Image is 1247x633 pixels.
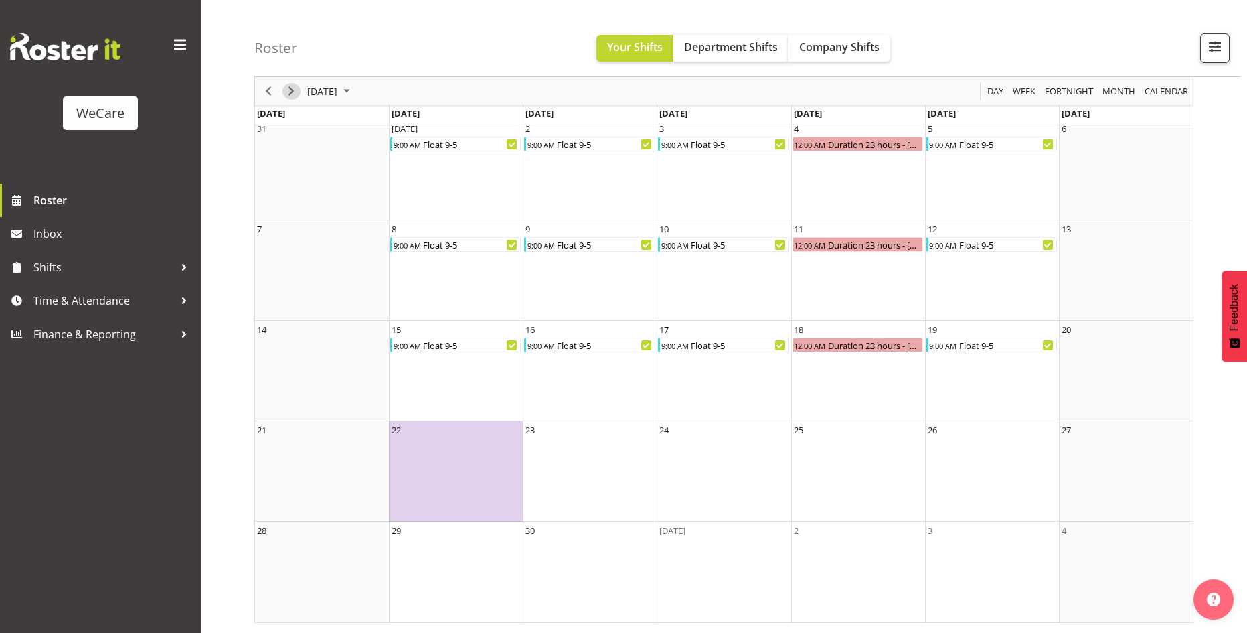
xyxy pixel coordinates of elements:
[791,220,925,321] td: Thursday, September 11, 2025
[794,423,803,437] div: 25
[958,338,1056,352] div: Float 9-5
[1200,33,1230,63] button: Filter Shifts
[1059,120,1193,220] td: Saturday, September 6, 2025
[659,323,669,336] div: 17
[794,107,822,119] span: [DATE]
[657,120,791,220] td: Wednesday, September 3, 2025
[660,137,689,151] div: 9:00 AM
[793,137,827,151] div: 12:00 AM
[657,522,791,622] td: Wednesday, October 1, 2025
[794,323,803,336] div: 18
[1011,83,1038,100] button: Timeline Week
[255,421,389,522] td: Sunday, September 21, 2025
[925,522,1059,622] td: Friday, October 3, 2025
[525,323,535,336] div: 16
[257,222,262,236] div: 7
[928,122,932,135] div: 5
[525,122,530,135] div: 2
[928,338,958,352] div: 9:00 AM
[392,338,422,352] div: 9:00 AM
[525,107,554,119] span: [DATE]
[799,40,880,54] span: Company Shifts
[526,338,556,352] div: 9:00 AM
[794,524,799,537] div: 2
[525,222,530,236] div: 9
[659,122,664,135] div: 3
[1207,593,1220,606] img: help-xxl-2.png
[389,120,523,220] td: Monday, September 1, 2025
[392,423,401,437] div: 22
[928,323,937,336] div: 19
[926,338,1057,352] div: Float 9-5 Begin From Friday, September 19, 2025 at 9:00:00 AM GMT+12:00 Ends At Friday, September...
[33,190,194,210] span: Roster
[985,83,1006,100] button: Timeline Day
[392,323,401,336] div: 15
[389,522,523,622] td: Monday, September 29, 2025
[392,222,396,236] div: 8
[392,107,420,119] span: [DATE]
[257,423,266,437] div: 21
[673,35,788,62] button: Department Shifts
[793,338,923,352] div: Duration 23 hours - Olive Vermazen Begin From Thursday, September 18, 2025 at 12:00:00 AM GMT+12:...
[794,222,803,236] div: 11
[1062,524,1066,537] div: 4
[1043,83,1096,100] button: Fortnight
[1062,323,1071,336] div: 20
[689,338,788,352] div: Float 9-5
[928,238,958,251] div: 9:00 AM
[257,107,285,119] span: [DATE]
[389,321,523,421] td: Monday, September 15, 2025
[422,238,520,251] div: Float 9-5
[1062,423,1071,437] div: 27
[928,222,937,236] div: 12
[1011,83,1037,100] span: Week
[1059,522,1193,622] td: Saturday, October 4, 2025
[689,137,788,151] div: Float 9-5
[390,338,521,352] div: Float 9-5 Begin From Monday, September 15, 2025 at 9:00:00 AM GMT+12:00 Ends At Monday, September...
[255,120,1193,622] table: of September 2025
[791,522,925,622] td: Thursday, October 2, 2025
[1062,107,1090,119] span: [DATE]
[596,35,673,62] button: Your Shifts
[793,238,827,251] div: 12:00 AM
[392,137,422,151] div: 9:00 AM
[33,257,174,277] span: Shifts
[1228,284,1240,331] span: Feedback
[958,238,1056,251] div: Float 9-5
[794,122,799,135] div: 4
[793,237,923,252] div: Duration 23 hours - Olive Vermazen Begin From Thursday, September 11, 2025 at 12:00:00 AM GMT+12:...
[926,137,1057,151] div: Float 9-5 Begin From Friday, September 5, 2025 at 9:00:00 AM GMT+12:00 Ends At Friday, September ...
[523,321,657,421] td: Tuesday, September 16, 2025
[1059,421,1193,522] td: Saturday, September 27, 2025
[255,120,389,220] td: Sunday, August 31, 2025
[827,238,922,251] div: Duration 23 hours - [PERSON_NAME]
[928,107,956,119] span: [DATE]
[1062,122,1066,135] div: 6
[254,40,297,56] h4: Roster
[257,323,266,336] div: 14
[526,137,556,151] div: 9:00 AM
[390,137,521,151] div: Float 9-5 Begin From Monday, September 1, 2025 at 9:00:00 AM GMT+12:00 Ends At Monday, September ...
[657,220,791,321] td: Wednesday, September 10, 2025
[684,40,778,54] span: Department Shifts
[257,77,280,105] div: Previous
[254,69,1193,623] div: of September 2025
[280,77,303,105] div: Next
[793,338,827,352] div: 12:00 AM
[689,238,788,251] div: Float 9-5
[791,421,925,522] td: Thursday, September 25, 2025
[928,423,937,437] div: 26
[1100,83,1138,100] button: Timeline Month
[422,137,520,151] div: Float 9-5
[260,83,278,100] button: Previous
[658,137,788,151] div: Float 9-5 Begin From Wednesday, September 3, 2025 at 9:00:00 AM GMT+12:00 Ends At Wednesday, Sept...
[658,237,788,252] div: Float 9-5 Begin From Wednesday, September 10, 2025 at 9:00:00 AM GMT+12:00 Ends At Wednesday, Sep...
[389,421,523,522] td: Monday, September 22, 2025
[526,238,556,251] div: 9:00 AM
[928,524,932,537] div: 3
[525,423,535,437] div: 23
[282,83,301,100] button: Next
[392,524,401,537] div: 29
[524,237,655,252] div: Float 9-5 Begin From Tuesday, September 9, 2025 at 9:00:00 AM GMT+12:00 Ends At Tuesday, Septembe...
[659,524,685,537] div: [DATE]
